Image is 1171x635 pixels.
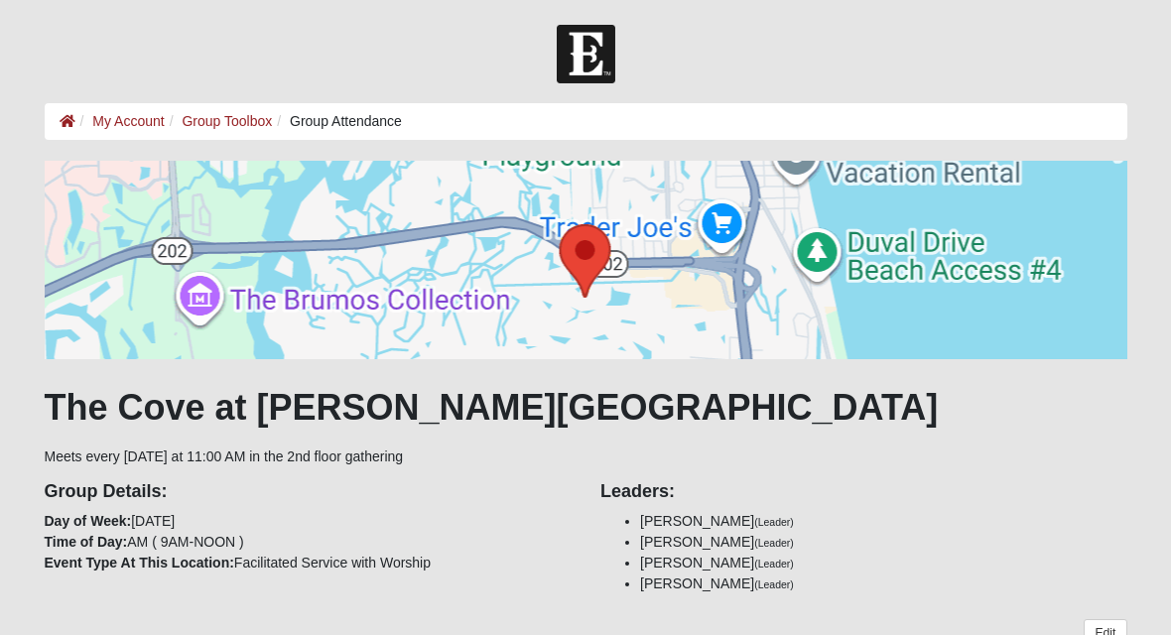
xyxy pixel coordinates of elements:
strong: Time of Day: [45,534,128,550]
small: (Leader) [754,537,794,549]
h1: The Cove at [PERSON_NAME][GEOGRAPHIC_DATA] [45,386,1127,429]
li: [PERSON_NAME] [640,511,1127,532]
li: Group Attendance [272,111,402,132]
small: (Leader) [754,558,794,570]
li: [PERSON_NAME] [640,573,1127,594]
li: [PERSON_NAME] [640,532,1127,553]
h4: Group Details: [45,481,572,503]
small: (Leader) [754,578,794,590]
a: My Account [92,113,164,129]
a: Group Toolbox [182,113,272,129]
strong: Event Type At This Location: [45,555,234,571]
img: Church of Eleven22 Logo [557,25,615,83]
small: (Leader) [754,516,794,528]
h4: Leaders: [600,481,1127,503]
div: [DATE] AM ( 9AM-NOON ) Facilitated Service with Worship [30,467,586,573]
strong: Day of Week: [45,513,132,529]
li: [PERSON_NAME] [640,553,1127,573]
